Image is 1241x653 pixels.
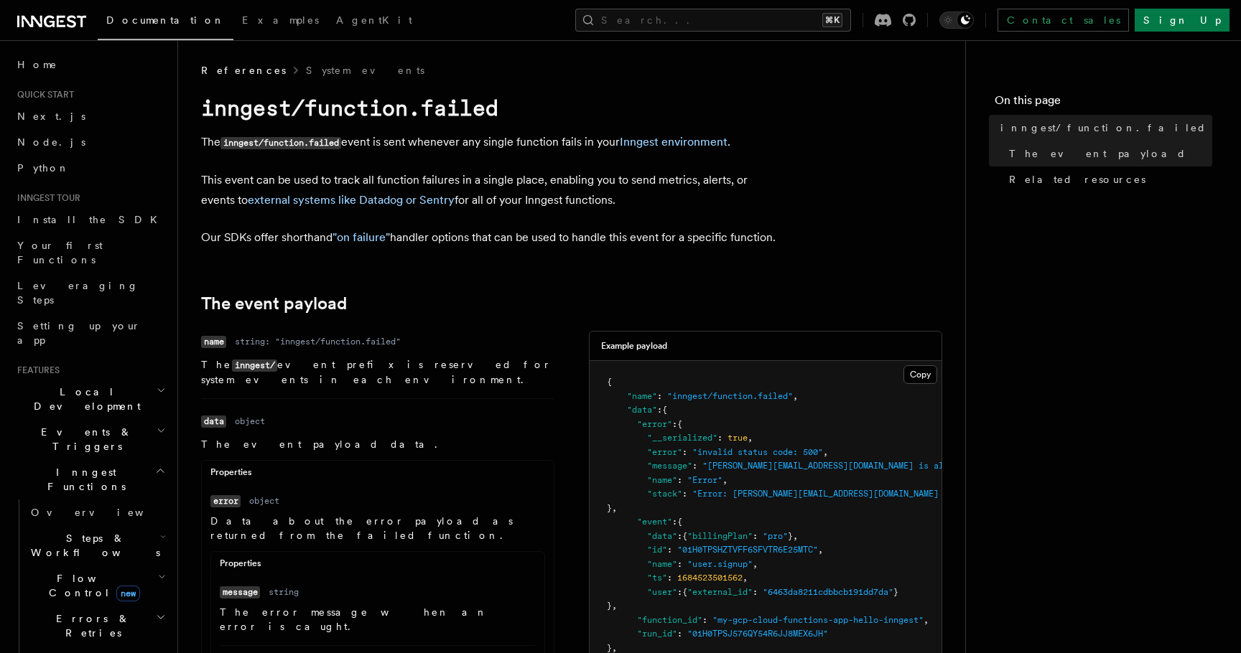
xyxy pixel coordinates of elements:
a: The event payload [201,293,347,314]
span: Inngest tour [11,192,80,204]
a: AgentKit [327,4,421,39]
a: Home [11,52,169,77]
span: : [753,531,758,541]
span: : [657,391,662,401]
a: Contact sales [998,9,1129,32]
p: Data about the error payload as returned from the failed function. [210,514,545,542]
span: "user" [647,587,677,597]
span: "function_id" [637,615,702,625]
span: Overview [31,507,179,518]
span: , [722,475,728,485]
div: Properties [211,558,544,576]
kbd: ⌘K [822,13,842,27]
span: , [823,447,828,457]
a: "on failure" [333,230,390,244]
span: "data" [647,531,677,541]
h3: Example payload [601,340,667,352]
span: { [682,531,687,541]
a: Examples [233,4,327,39]
span: } [607,643,612,653]
span: : [677,587,682,597]
span: "stack" [647,489,682,499]
span: "inngest/function.failed" [667,391,793,401]
span: "invalid status code: 500" [692,447,823,457]
span: { [677,419,682,429]
span: true [728,433,748,443]
code: inngest/ [232,360,277,372]
span: : [682,489,687,499]
code: message [220,586,260,598]
span: Flow Control [25,571,158,600]
span: : [692,461,697,471]
button: Errors & Retries [25,606,169,646]
span: "6463da8211cdbbcb191dd7da" [763,587,893,597]
button: Toggle dark mode [939,11,974,29]
span: "run_id" [637,629,677,639]
span: Errors & Retries [25,611,156,640]
span: } [893,587,898,597]
span: Local Development [11,385,157,413]
a: Next.js [11,103,169,129]
a: Related resources [1003,166,1212,192]
button: Inngest Functions [11,459,169,499]
dd: string: "inngest/function.failed" [235,336,401,347]
span: , [743,573,748,583]
span: Features [11,365,60,376]
span: Node.js [17,136,85,148]
span: "name" [647,475,677,485]
span: , [748,433,753,443]
span: "error" [637,419,672,429]
h4: On this page [995,92,1212,115]
dd: object [249,495,279,507]
p: The error message when an error is caught. [220,605,536,634]
span: : [657,405,662,415]
span: Leveraging Steps [17,280,139,306]
span: { [662,405,667,415]
span: , [924,615,929,625]
span: Events & Triggers [11,425,157,454]
p: The event payload data. [201,437,554,451]
span: Examples [242,14,319,26]
span: "id" [647,545,667,555]
a: Documentation [98,4,233,40]
span: "user.signup" [687,559,753,569]
span: "name" [627,391,657,401]
code: inngest/function.failed [201,95,498,121]
span: Home [17,57,57,72]
span: "data" [627,405,657,415]
code: data [201,415,226,428]
span: Steps & Workflows [25,531,160,560]
button: Flow Controlnew [25,565,169,606]
span: : [753,587,758,597]
span: { [682,587,687,597]
a: Node.js [11,129,169,155]
span: : [682,447,687,457]
span: } [788,531,793,541]
span: "event" [637,517,672,527]
span: "__serialized" [647,433,717,443]
span: "name" [647,559,677,569]
a: Setting up your app [11,313,169,353]
button: Steps & Workflows [25,525,169,565]
span: "01H0TPSHZTVFF6SFVTR6E25MTC" [677,545,818,555]
span: { [607,377,612,387]
dd: object [235,415,265,427]
a: The event payload [1003,141,1212,166]
a: inngest/function.failed [995,115,1212,141]
a: external systems like Datadog or Sentry [248,193,455,207]
code: error [210,495,241,507]
span: : [677,531,682,541]
a: System events [306,63,424,77]
span: AgentKit [336,14,412,26]
span: new [116,586,140,601]
span: : [677,475,682,485]
span: "my-gcp-cloud-functions-app-hello-inngest" [712,615,924,625]
a: Leveraging Steps [11,273,169,313]
span: : [717,433,722,443]
p: The event is sent whenever any single function fails in your . [201,132,776,153]
span: , [793,531,798,541]
span: Install the SDK [17,214,166,225]
span: Related resources [1009,172,1145,187]
span: : [677,559,682,569]
button: Copy [903,365,937,384]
